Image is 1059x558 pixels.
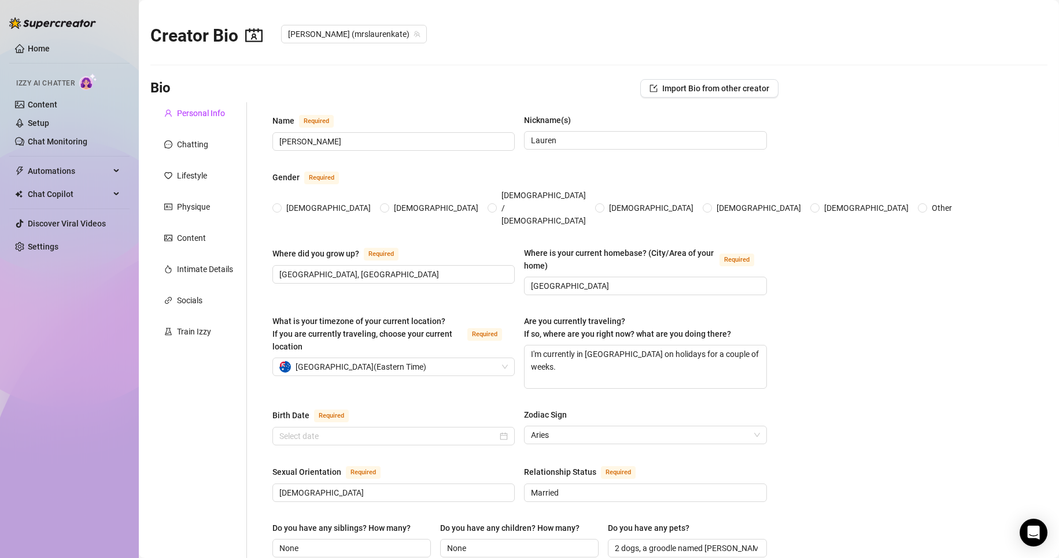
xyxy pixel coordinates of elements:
[150,79,171,98] h3: Bio
[524,247,766,272] label: Where is your current homebase? (City/Area of your home)
[272,170,352,184] label: Gender
[279,430,497,442] input: Birth Date
[525,345,766,388] textarea: I'm currently in [GEOGRAPHIC_DATA] on holidays for a couple of weeks.
[524,408,575,421] label: Zodiac Sign
[245,27,263,44] span: contacts
[608,522,689,534] div: Do you have any pets?
[346,466,381,479] span: Required
[279,486,505,499] input: Sexual Orientation
[177,169,207,182] div: Lifestyle
[279,268,505,281] input: Where did you grow up?
[272,114,346,128] label: Name
[531,134,757,147] input: Nickname(s)
[272,466,341,478] div: Sexual Orientation
[272,408,361,422] label: Birth Date
[164,234,172,242] span: picture
[288,25,420,43] span: Lauren (mrslaurenkate)
[79,73,97,90] img: AI Chatter
[364,248,398,261] span: Required
[15,166,24,176] span: thunderbolt
[272,247,359,260] div: Where did you grow up?
[272,522,411,534] div: Do you have any siblings? How many?
[414,31,420,38] span: team
[164,328,172,336] span: experiment
[601,466,636,479] span: Required
[640,79,778,98] button: Import Bio from other creator
[177,325,211,338] div: Train Izzy
[1020,519,1047,546] div: Open Intercom Messenger
[177,200,210,213] div: Physique
[272,409,309,422] div: Birth Date
[272,465,393,479] label: Sexual Orientation
[28,137,87,146] a: Chat Monitoring
[927,202,957,214] span: Other
[164,140,172,148] span: message
[177,263,233,276] div: Intimate Details
[177,294,202,307] div: Socials
[524,317,731,338] span: Are you currently traveling? If so, where are you right now? what are you doing there?
[272,171,300,184] div: Gender
[272,522,419,534] label: Do you have any siblings? How many?
[28,118,49,128] a: Setup
[524,114,579,127] label: Nickname(s)
[150,25,263,47] h2: Creator Bio
[279,135,505,148] input: Name
[497,189,591,227] span: [DEMOGRAPHIC_DATA] / [DEMOGRAPHIC_DATA]
[177,138,208,151] div: Chatting
[16,78,75,89] span: Izzy AI Chatter
[299,115,334,128] span: Required
[440,522,588,534] label: Do you have any children? How many?
[662,84,769,93] span: Import Bio from other creator
[9,17,96,29] img: logo-BBDzfeDw.svg
[282,202,375,214] span: [DEMOGRAPHIC_DATA]
[164,109,172,117] span: user
[279,542,422,555] input: Do you have any siblings? How many?
[296,358,426,375] span: [GEOGRAPHIC_DATA] ( Eastern Time )
[447,542,589,555] input: Do you have any children? How many?
[28,219,106,228] a: Discover Viral Videos
[164,265,172,273] span: fire
[604,202,698,214] span: [DEMOGRAPHIC_DATA]
[272,247,411,261] label: Where did you grow up?
[467,328,502,341] span: Required
[608,522,698,534] label: Do you have any pets?
[531,426,759,444] span: Aries
[314,410,349,422] span: Required
[304,172,339,184] span: Required
[28,100,57,109] a: Content
[164,296,172,304] span: link
[164,203,172,211] span: idcard
[615,542,757,555] input: Do you have any pets?
[28,162,110,180] span: Automations
[524,465,648,479] label: Relationship Status
[164,172,172,180] span: heart
[712,202,806,214] span: [DEMOGRAPHIC_DATA]
[531,280,757,292] input: Where is your current homebase? (City/Area of your home)
[389,202,483,214] span: [DEMOGRAPHIC_DATA]
[524,247,714,272] div: Where is your current homebase? (City/Area of your home)
[15,190,23,198] img: Chat Copilot
[719,254,754,266] span: Required
[524,466,596,478] div: Relationship Status
[272,114,294,127] div: Name
[650,84,658,92] span: import
[440,522,580,534] div: Do you have any children? How many?
[28,185,110,203] span: Chat Copilot
[524,114,571,127] div: Nickname(s)
[272,317,452,351] span: What is your timezone of your current location? If you are currently traveling, choose your curre...
[177,107,225,120] div: Personal Info
[28,44,50,53] a: Home
[279,361,291,373] img: au
[531,486,757,499] input: Relationship Status
[820,202,913,214] span: [DEMOGRAPHIC_DATA]
[524,408,567,421] div: Zodiac Sign
[28,242,58,251] a: Settings
[177,232,206,244] div: Content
